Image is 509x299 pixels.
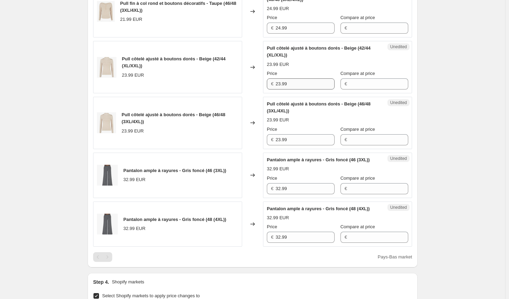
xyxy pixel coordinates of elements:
span: Pull côtelé ajusté à boutons dorés - Beige (42/44 (XL/XXL)) [122,56,225,68]
h2: Step 4. [93,279,109,285]
img: GAO-4389-1_80x.jpg [97,1,115,22]
div: 32.99 EUR [123,176,146,183]
div: 23.99 EUR [267,61,289,68]
div: 23.99 EUR [122,72,144,79]
img: GAO-4402-1_80x.jpg [97,112,116,133]
span: € [345,186,347,191]
span: € [345,81,347,86]
span: € [345,25,347,31]
div: 23.99 EUR [122,128,144,135]
span: € [271,81,273,86]
img: JOA-3935-1_80x.jpg [97,214,118,234]
div: 23.99 EUR [267,117,289,123]
div: 24.99 EUR [267,5,289,12]
span: Select Shopify markets to apply price changes to [102,293,200,298]
span: Pantalon ample à rayures - Gris foncé (48 (4XL)) [267,206,370,211]
span: Unedited [390,44,407,50]
span: Compare at price [340,176,375,181]
div: 32.99 EUR [123,225,146,232]
span: Price [267,71,277,76]
img: JOA-3935-1_80x.jpg [97,165,118,186]
span: € [345,137,347,142]
span: Compare at price [340,224,375,229]
span: € [271,186,273,191]
span: Pays-Bas market [378,254,412,259]
span: Compare at price [340,127,375,132]
span: € [345,234,347,240]
span: € [271,25,273,31]
span: Price [267,15,277,20]
span: Pull côtelé ajusté à boutons dorés - Beige (46/48 (3XL/4XL)) [122,112,225,124]
span: Unedited [390,156,407,161]
span: Price [267,176,277,181]
span: Compare at price [340,15,375,20]
span: € [271,234,273,240]
span: Pantalon ample à rayures - Gris foncé (46 (3XL)) [123,168,226,173]
span: Unedited [390,205,407,210]
span: Unedited [390,100,407,105]
span: Price [267,224,277,229]
span: Pantalon ample à rayures - Gris foncé (48 (4XL)) [123,217,226,222]
p: Shopify markets [112,279,144,285]
span: Price [267,127,277,132]
span: Pull fin à col rond et boutons décoratifs - Taupe (46/48 (3XL/4XL)) [120,1,236,13]
span: Pull côtelé ajusté à boutons dorés - Beige (46/48 (3XL/4XL)) [267,101,370,113]
span: Pantalon ample à rayures - Gris foncé (46 (3XL)) [267,157,370,162]
img: GAO-4402-1_80x.jpg [97,57,116,78]
nav: Pagination [93,252,112,262]
span: Pull côtelé ajusté à boutons dorés - Beige (42/44 (XL/XXL)) [267,45,370,58]
span: € [271,137,273,142]
div: 21.99 EUR [120,16,142,23]
div: 32.99 EUR [267,214,289,221]
span: Compare at price [340,71,375,76]
div: 32.99 EUR [267,165,289,172]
